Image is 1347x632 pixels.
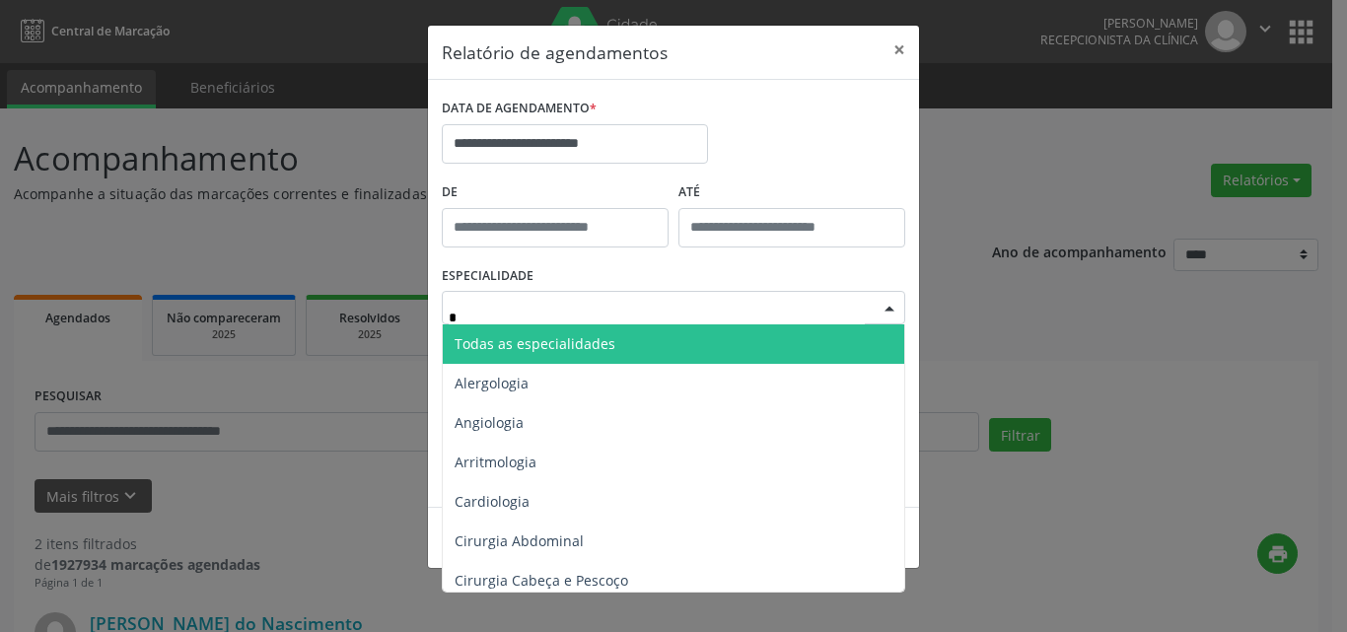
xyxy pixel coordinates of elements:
[455,571,628,590] span: Cirurgia Cabeça e Pescoço
[455,492,530,511] span: Cardiologia
[880,26,919,74] button: Close
[455,531,584,550] span: Cirurgia Abdominal
[442,39,668,65] h5: Relatório de agendamentos
[442,261,533,292] label: ESPECIALIDADE
[455,453,536,471] span: Arritmologia
[455,374,529,392] span: Alergologia
[442,177,669,208] label: De
[455,334,615,353] span: Todas as especialidades
[455,413,524,432] span: Angiologia
[442,94,597,124] label: DATA DE AGENDAMENTO
[678,177,905,208] label: ATÉ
